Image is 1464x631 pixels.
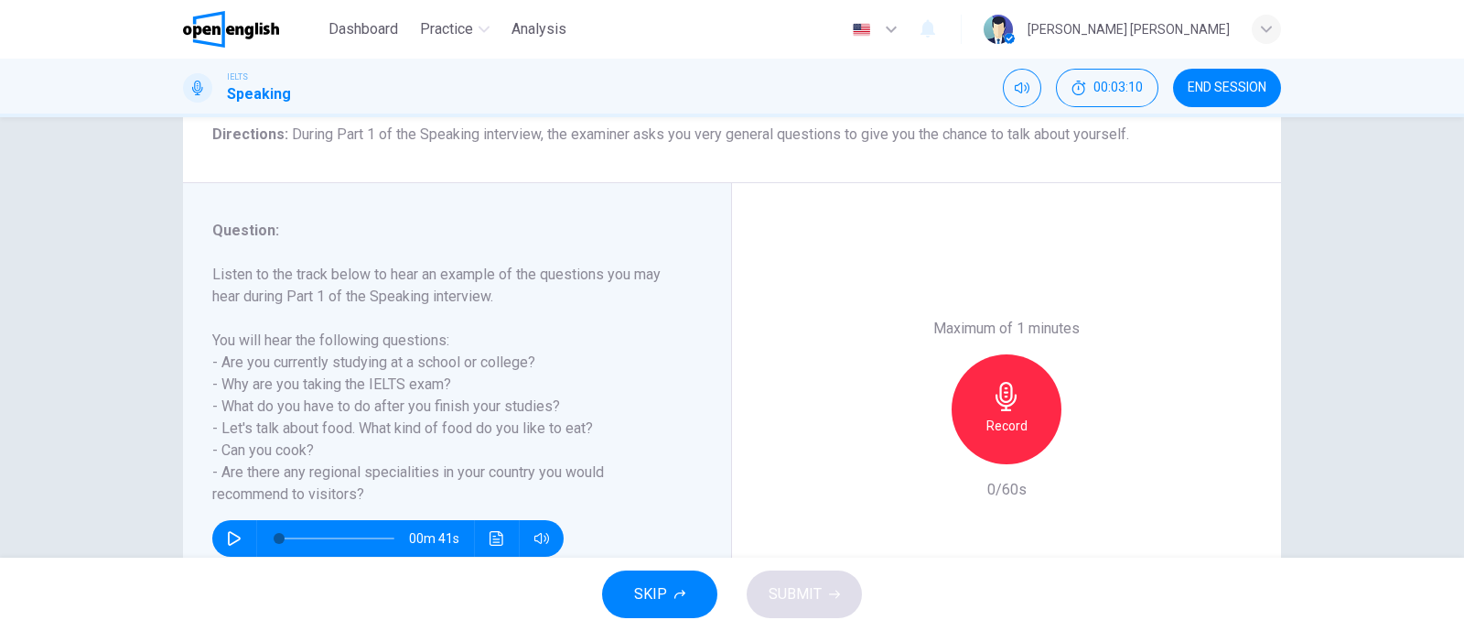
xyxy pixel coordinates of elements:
h6: Question : [212,220,680,242]
span: Dashboard [328,18,398,40]
span: 00:03:10 [1093,81,1143,95]
span: SKIP [634,582,667,607]
span: Analysis [511,18,566,40]
button: SKIP [602,571,717,618]
h6: Maximum of 1 minutes [933,318,1080,340]
h6: Listen to the track below to hear an example of the questions you may hear during Part 1 of the S... [212,264,680,506]
button: Practice [413,13,497,46]
button: Record [952,354,1061,464]
h6: Record [986,415,1028,437]
button: Dashboard [321,13,405,46]
img: OpenEnglish logo [183,11,279,48]
div: Hide [1056,69,1158,107]
span: 00m 41s [409,520,474,557]
a: OpenEnglish logo [183,11,321,48]
div: [PERSON_NAME] [PERSON_NAME] [1028,18,1230,40]
div: Mute [1003,69,1041,107]
span: During Part 1 of the Speaking interview, the examiner asks you very general questions to give you... [292,125,1129,143]
img: en [850,23,873,37]
h6: Directions : [212,124,1252,146]
span: Practice [420,18,473,40]
button: 00:03:10 [1056,69,1158,107]
span: END SESSION [1188,81,1266,95]
h1: Speaking [227,83,291,105]
button: END SESSION [1173,69,1281,107]
button: Click to see the audio transcription [482,520,511,557]
h6: 0/60s [987,479,1027,501]
button: Analysis [504,13,574,46]
span: IELTS [227,71,248,83]
img: Profile picture [984,15,1013,44]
